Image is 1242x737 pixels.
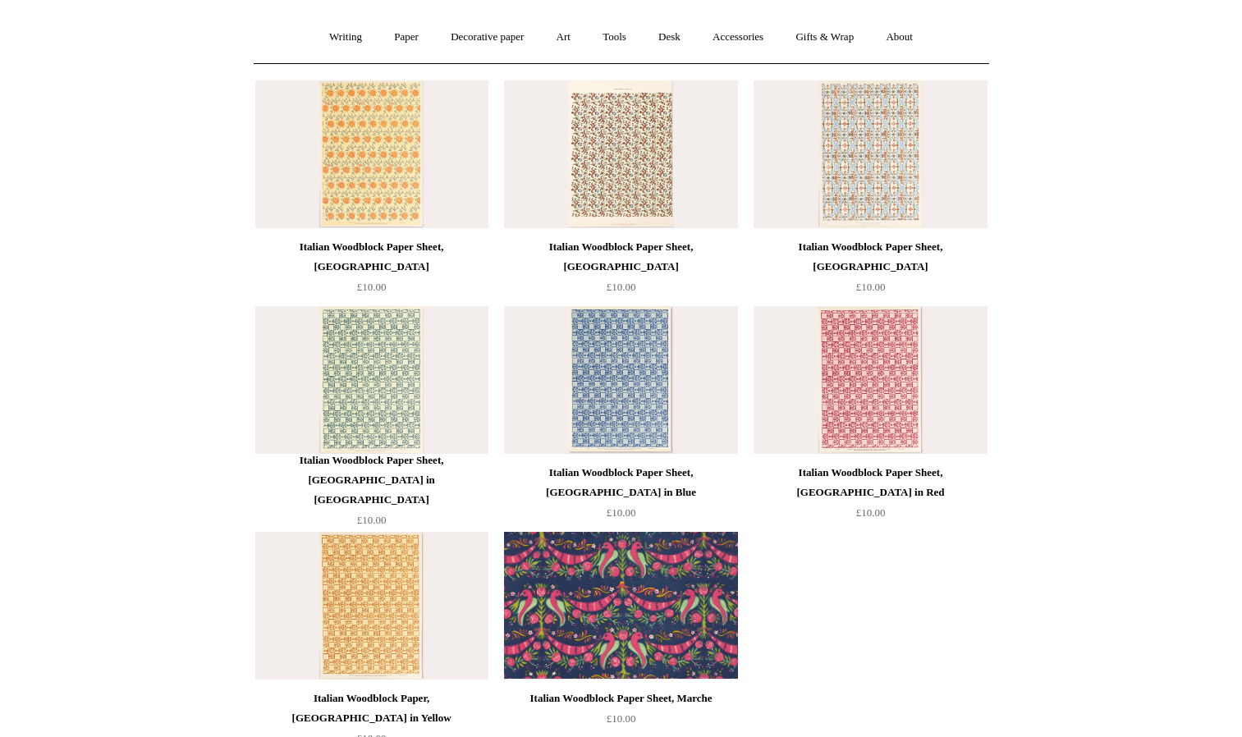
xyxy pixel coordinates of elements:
img: Italian Woodblock Paper Sheet, Venice in Red [754,306,987,454]
img: Italian Woodblock Paper Sheet, Venice in Green [255,306,488,454]
a: Desk [644,16,695,59]
div: Italian Woodblock Paper Sheet, [GEOGRAPHIC_DATA] [508,237,733,277]
a: Art [542,16,585,59]
a: Italian Woodblock Paper Sheet, [GEOGRAPHIC_DATA] in Blue £10.00 [504,463,737,530]
span: £10.00 [607,281,636,293]
a: Paper [379,16,433,59]
a: Italian Woodblock Paper Sheet, [GEOGRAPHIC_DATA] £10.00 [255,237,488,304]
span: £10.00 [357,514,387,526]
a: About [871,16,928,59]
div: Italian Woodblock Paper Sheet, [GEOGRAPHIC_DATA] in Red [758,463,983,502]
div: Italian Woodblock Paper Sheet, [GEOGRAPHIC_DATA] [758,237,983,277]
span: £10.00 [607,712,636,725]
span: £10.00 [856,506,886,519]
a: Italian Woodblock Paper Sheet, Venice in Blue Italian Woodblock Paper Sheet, Venice in Blue [504,306,737,454]
a: Tools [588,16,641,59]
a: Writing [314,16,377,59]
img: Italian Woodblock Paper Sheet, Marche [504,532,737,680]
span: £10.00 [357,281,387,293]
img: Italian Woodblock Paper Sheet, Florence [504,80,737,228]
a: Italian Woodblock Paper Sheet, Florence Italian Woodblock Paper Sheet, Florence [504,80,737,228]
a: Gifts & Wrap [781,16,868,59]
div: Italian Woodblock Paper Sheet, [GEOGRAPHIC_DATA] in Blue [508,463,733,502]
div: Italian Woodblock Paper, [GEOGRAPHIC_DATA] in Yellow [259,689,484,728]
img: Italian Woodblock Paper Sheet, Piedmont [754,80,987,228]
a: Italian Woodblock Paper Sheet, [GEOGRAPHIC_DATA] £10.00 [754,237,987,304]
span: £10.00 [607,506,636,519]
a: Italian Woodblock Paper Sheet, Venice in Red Italian Woodblock Paper Sheet, Venice in Red [754,306,987,454]
a: Accessories [698,16,778,59]
a: Decorative paper [436,16,539,59]
a: Italian Woodblock Paper, Venice in Yellow Italian Woodblock Paper, Venice in Yellow [255,532,488,680]
a: Italian Woodblock Paper Sheet, [GEOGRAPHIC_DATA] in [GEOGRAPHIC_DATA] £10.00 [255,451,488,530]
a: Italian Woodblock Paper Sheet, Marche Italian Woodblock Paper Sheet, Marche [504,532,737,680]
span: £10.00 [856,281,886,293]
a: Italian Woodblock Paper Sheet, [GEOGRAPHIC_DATA] £10.00 [504,237,737,304]
div: Italian Woodblock Paper Sheet, [GEOGRAPHIC_DATA] in [GEOGRAPHIC_DATA] [259,451,484,510]
img: Italian Woodblock Paper Sheet, Sicily [255,80,488,228]
a: Italian Woodblock Paper Sheet, Piedmont Italian Woodblock Paper Sheet, Piedmont [754,80,987,228]
img: Italian Woodblock Paper Sheet, Venice in Blue [504,306,737,454]
img: Italian Woodblock Paper, Venice in Yellow [255,532,488,680]
div: Italian Woodblock Paper Sheet, [GEOGRAPHIC_DATA] [259,237,484,277]
a: Italian Woodblock Paper Sheet, [GEOGRAPHIC_DATA] in Red £10.00 [754,463,987,530]
div: Italian Woodblock Paper Sheet, Marche [508,689,733,708]
a: Italian Woodblock Paper Sheet, Sicily Italian Woodblock Paper Sheet, Sicily [255,80,488,228]
a: Italian Woodblock Paper Sheet, Venice in Green Italian Woodblock Paper Sheet, Venice in Green [255,306,488,454]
